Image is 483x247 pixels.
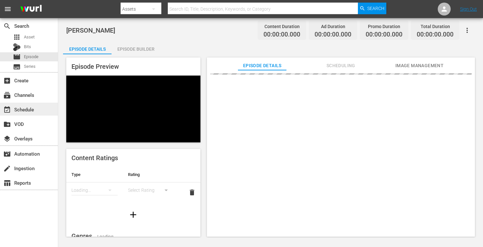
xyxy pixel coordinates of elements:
[184,185,200,200] button: delete
[112,41,160,54] button: Episode Builder
[71,232,92,240] span: Genres
[317,62,365,70] span: Scheduling
[63,41,112,54] button: Episode Details
[366,22,403,31] div: Promo Duration
[66,167,200,202] table: simple table
[16,2,47,17] img: ans4CAIJ8jUAAAAAAAAAAAAAAAAAAAAAAAAgQb4GAAAAAAAAAAAAAAAAAAAAAAAAJMjXAAAAAAAAAAAAAAAAAAAAAAAAgAT5G...
[3,106,11,114] span: Schedule
[13,43,21,51] div: Bits
[3,77,11,85] span: Create
[263,22,300,31] div: Content Duration
[123,167,179,182] th: Rating
[63,41,112,57] div: Episode Details
[3,120,11,128] span: VOD
[3,165,11,172] span: Ingestion
[366,31,403,38] span: 00:00:00.000
[3,22,11,30] span: Search
[3,150,11,158] span: Automation
[315,31,351,38] span: 00:00:00.000
[13,53,21,61] span: Episode
[13,63,21,71] span: Series
[238,62,286,70] span: Episode Details
[188,189,196,196] span: delete
[315,22,351,31] div: Ad Duration
[460,6,477,12] a: Sign Out
[71,154,118,162] span: Content Ratings
[395,62,444,70] span: Image Management
[13,33,21,41] span: Asset
[24,34,35,40] span: Asset
[112,41,160,57] div: Episode Builder
[4,5,12,13] span: menu
[3,91,11,99] span: Channels
[417,22,454,31] div: Total Duration
[66,26,115,34] span: [PERSON_NAME]
[97,234,115,239] span: Loading..
[71,63,119,70] span: Episode Preview
[263,31,300,38] span: 00:00:00.000
[24,63,36,70] span: Series
[417,31,454,38] span: 00:00:00.000
[24,44,31,50] span: Bits
[358,3,386,14] button: Search
[66,167,123,182] th: Type
[3,179,11,187] span: Reports
[3,135,11,143] span: Overlays
[24,54,38,60] span: Episode
[367,3,384,14] span: Search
